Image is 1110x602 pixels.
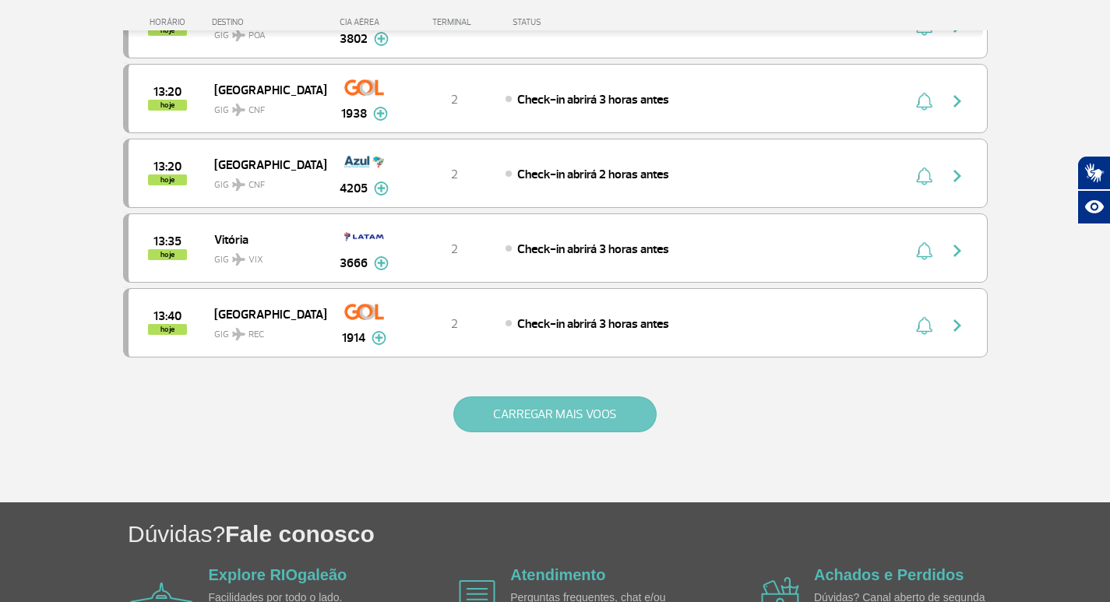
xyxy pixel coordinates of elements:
[148,174,187,185] span: hoje
[1077,190,1110,224] button: Abrir recursos assistivos.
[517,316,669,332] span: Check-in abrirá 3 horas antes
[916,316,932,335] img: sino-painel-voo.svg
[209,566,347,583] a: Explore RIOgaleão
[505,17,632,27] div: STATUS
[451,316,458,332] span: 2
[510,566,605,583] a: Atendimento
[948,167,967,185] img: seta-direita-painel-voo.svg
[517,92,669,107] span: Check-in abrirá 3 horas antes
[153,311,181,322] span: 2025-09-30 13:40:00
[451,167,458,182] span: 2
[248,328,264,342] span: REC
[517,241,669,257] span: Check-in abrirá 3 horas antes
[326,17,403,27] div: CIA AÉREA
[225,521,375,547] span: Fale conosco
[148,100,187,111] span: hoje
[373,107,388,121] img: mais-info-painel-voo.svg
[248,104,265,118] span: CNF
[916,167,932,185] img: sino-painel-voo.svg
[248,178,265,192] span: CNF
[916,241,932,260] img: sino-painel-voo.svg
[214,79,314,100] span: [GEOGRAPHIC_DATA]
[148,249,187,260] span: hoje
[374,181,389,195] img: mais-info-painel-voo.svg
[451,241,458,257] span: 2
[153,236,181,247] span: 2025-09-30 13:35:00
[153,86,181,97] span: 2025-09-30 13:20:00
[340,179,368,198] span: 4205
[1077,156,1110,224] div: Plugin de acessibilidade da Hand Talk.
[128,17,213,27] div: HORÁRIO
[214,95,314,118] span: GIG
[814,566,964,583] a: Achados e Perdidos
[403,17,505,27] div: TERMINAL
[153,161,181,172] span: 2025-09-30 13:20:00
[1077,156,1110,190] button: Abrir tradutor de língua de sinais.
[128,518,1110,550] h1: Dúvidas?
[232,178,245,191] img: destiny_airplane.svg
[214,319,314,342] span: GIG
[214,304,314,324] span: [GEOGRAPHIC_DATA]
[212,17,326,27] div: DESTINO
[374,256,389,270] img: mais-info-painel-voo.svg
[948,241,967,260] img: seta-direita-painel-voo.svg
[248,253,263,267] span: VIX
[214,245,314,267] span: GIG
[948,316,967,335] img: seta-direita-painel-voo.svg
[214,170,314,192] span: GIG
[214,154,314,174] span: [GEOGRAPHIC_DATA]
[232,328,245,340] img: destiny_airplane.svg
[341,104,367,123] span: 1938
[374,32,389,46] img: mais-info-painel-voo.svg
[948,92,967,111] img: seta-direita-painel-voo.svg
[232,253,245,266] img: destiny_airplane.svg
[214,229,314,249] span: Vitória
[148,324,187,335] span: hoje
[342,329,365,347] span: 1914
[916,92,932,111] img: sino-painel-voo.svg
[372,331,386,345] img: mais-info-painel-voo.svg
[340,254,368,273] span: 3666
[453,396,657,432] button: CARREGAR MAIS VOOS
[232,104,245,116] img: destiny_airplane.svg
[517,167,669,182] span: Check-in abrirá 2 horas antes
[451,92,458,107] span: 2
[340,30,368,48] span: 3802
